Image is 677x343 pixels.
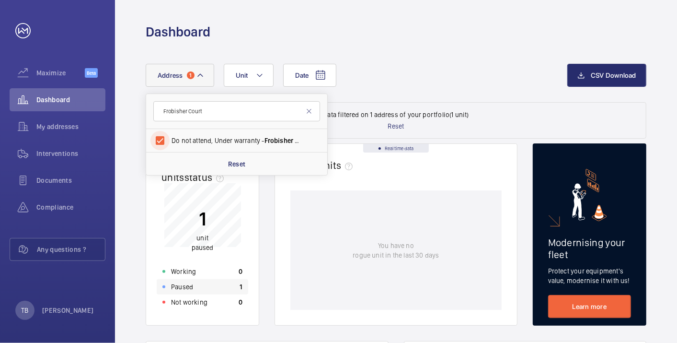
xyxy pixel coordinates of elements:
[323,110,469,119] p: Data filtered on 1 address of your portfolio (1 unit)
[228,159,246,169] p: Reset
[548,266,631,285] p: Protect your equipment's value, modernise it with us!
[353,241,439,260] p: You have no rogue unit in the last 30 days
[21,306,28,315] p: TB
[36,95,105,105] span: Dashboard
[239,297,242,307] p: 0
[36,68,85,78] span: Maximize
[146,23,210,41] h1: Dashboard
[567,64,646,87] button: CSV Download
[192,234,214,253] p: unit
[192,207,214,231] p: 1
[319,159,357,171] span: units
[192,244,214,252] span: paused
[36,122,105,131] span: My addresses
[283,64,336,87] button: Date
[591,71,636,79] span: CSV Download
[184,171,228,183] span: status
[548,295,631,318] a: Learn more
[37,245,105,254] span: Any questions ?
[171,297,207,307] p: Not working
[146,64,214,87] button: Address1
[236,71,248,79] span: Unit
[158,71,183,79] span: Address
[85,68,98,78] span: Beta
[224,64,274,87] button: Unit
[171,267,196,276] p: Working
[363,144,429,153] div: Real time data
[171,282,193,292] p: Paused
[240,282,242,292] p: 1
[172,136,303,145] span: Do not attend, Under warranty - - , [GEOGRAPHIC_DATA] 5SD
[36,149,105,158] span: Interventions
[36,202,105,212] span: Compliance
[264,137,294,144] span: Frobisher
[295,71,309,79] span: Date
[153,101,320,121] input: Search by address
[239,267,242,276] p: 0
[548,237,631,260] h2: Modernising your fleet
[187,71,195,79] span: 1
[42,306,94,315] p: [PERSON_NAME]
[36,176,105,185] span: Documents
[572,169,607,221] img: marketing-card.svg
[388,121,404,131] p: Reset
